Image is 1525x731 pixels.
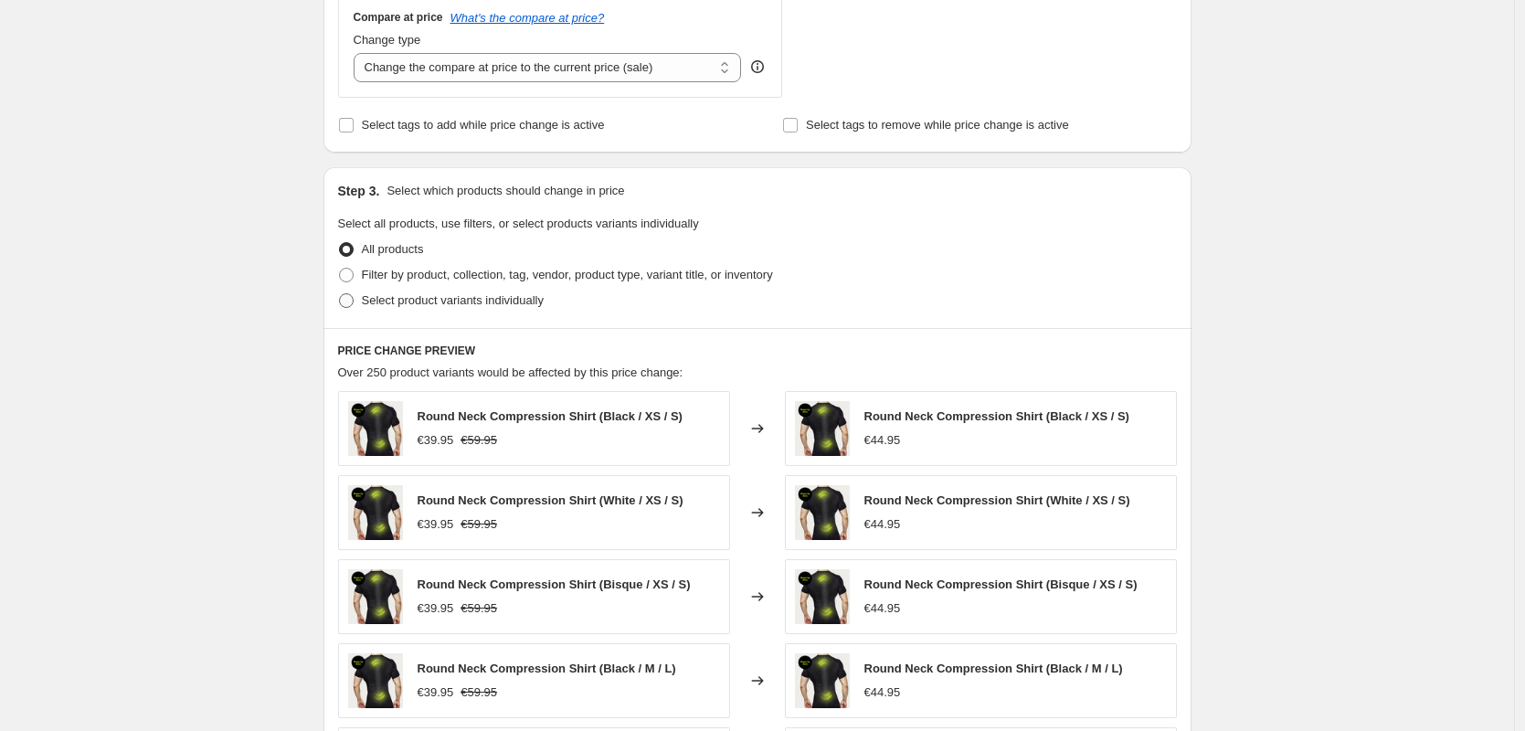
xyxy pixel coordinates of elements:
strike: €59.95 [461,515,497,534]
img: BACKSHAPELOW_0-00-00-00_80x.jpg [795,569,850,624]
div: €39.95 [418,599,454,618]
span: Round Neck Compression Shirt (Black / XS / S) [864,409,1129,423]
div: €39.95 [418,683,454,702]
img: BACKSHAPELOW_0-00-00-00_80x.jpg [795,653,850,708]
span: Round Neck Compression Shirt (Black / M / L) [864,662,1123,675]
span: Filter by product, collection, tag, vendor, product type, variant title, or inventory [362,268,773,281]
span: All products [362,242,424,256]
img: BACKSHAPELOW_0-00-00-00_80x.jpg [348,653,403,708]
div: €44.95 [864,599,901,618]
span: Round Neck Compression Shirt (Bisque / XS / S) [418,577,691,591]
span: Select all products, use filters, or select products variants individually [338,217,699,230]
div: help [748,58,767,76]
h3: Compare at price [354,10,443,25]
strike: €59.95 [461,599,497,618]
div: €39.95 [418,431,454,450]
img: BACKSHAPELOW_0-00-00-00_80x.jpg [348,569,403,624]
p: Select which products should change in price [387,182,624,200]
strike: €59.95 [461,431,497,450]
span: Over 250 product variants would be affected by this price change: [338,365,683,379]
span: Round Neck Compression Shirt (Black / M / L) [418,662,676,675]
span: Round Neck Compression Shirt (Bisque / XS / S) [864,577,1138,591]
span: Select tags to remove while price change is active [806,118,1069,132]
img: BACKSHAPELOW_0-00-00-00_80x.jpg [795,485,850,540]
span: Round Neck Compression Shirt (White / XS / S) [418,493,683,507]
button: What's the compare at price? [450,11,605,25]
span: Round Neck Compression Shirt (Black / XS / S) [418,409,683,423]
img: BACKSHAPELOW_0-00-00-00_80x.jpg [348,485,403,540]
h6: PRICE CHANGE PREVIEW [338,344,1177,358]
span: Change type [354,33,421,47]
span: Round Neck Compression Shirt (White / XS / S) [864,493,1130,507]
strike: €59.95 [461,683,497,702]
div: €44.95 [864,431,901,450]
img: BACKSHAPELOW_0-00-00-00_80x.jpg [795,401,850,456]
h2: Step 3. [338,182,380,200]
div: €44.95 [864,515,901,534]
div: €44.95 [864,683,901,702]
span: Select tags to add while price change is active [362,118,605,132]
div: €39.95 [418,515,454,534]
span: Select product variants individually [362,293,544,307]
img: BACKSHAPELOW_0-00-00-00_80x.jpg [348,401,403,456]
